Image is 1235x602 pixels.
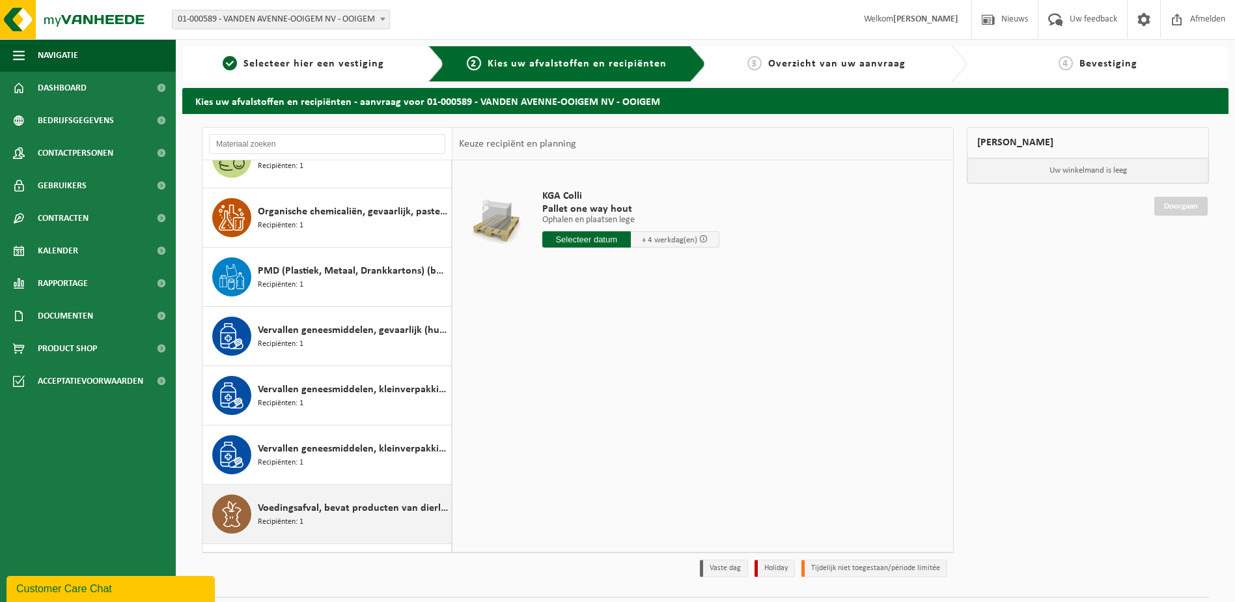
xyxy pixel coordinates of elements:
[243,59,384,69] span: Selecteer hier een vestiging
[801,560,947,577] li: Tijdelijk niet toegestaan/période limitée
[258,220,303,232] span: Recipiënten: 1
[38,267,88,300] span: Rapportage
[258,338,303,351] span: Recipiënten: 1
[38,202,89,235] span: Contracten
[258,382,448,397] span: Vervallen geneesmiddelen, kleinverpakking, niet gevaarlijk (huishoudelijk)
[893,14,958,24] strong: [PERSON_NAME]
[768,59,906,69] span: Overzicht van uw aanvraag
[488,59,667,69] span: Kies uw afvalstoffen en recipiënten
[189,56,418,72] a: 1Selecteer hier een vestiging
[182,88,1228,113] h2: Kies uw afvalstoffen en recipiënten - aanvraag voor 01-000589 - VANDEN AVENNE-OOIGEM NV - OOIGEM
[258,263,448,279] span: PMD (Plastiek, Metaal, Drankkartons) (bedrijven)
[258,516,303,528] span: Recipiënten: 1
[202,307,452,366] button: Vervallen geneesmiddelen, gevaarlijk (huishoudelijk) Recipiënten: 1
[38,39,78,72] span: Navigatie
[202,425,452,485] button: Vervallen geneesmiddelen, kleinverpakking, niet gevaarlijk (industrieel) Recipiënten: 1
[38,72,87,104] span: Dashboard
[38,365,143,397] span: Acceptatievoorwaarden
[747,56,762,70] span: 3
[258,397,303,410] span: Recipiënten: 1
[258,160,303,173] span: Recipiënten: 1
[202,248,452,307] button: PMD (Plastiek, Metaal, Drankkartons) (bedrijven) Recipiënten: 1
[452,128,583,160] div: Keuze recipiënt en planning
[967,158,1208,183] p: Uw winkelmand is leeg
[967,127,1209,158] div: [PERSON_NAME]
[38,169,87,202] span: Gebruikers
[258,279,303,291] span: Recipiënten: 1
[38,332,97,365] span: Product Shop
[223,56,237,70] span: 1
[173,10,389,29] span: 01-000589 - VANDEN AVENNE-OOIGEM NV - OOIGEM
[202,366,452,425] button: Vervallen geneesmiddelen, kleinverpakking, niet gevaarlijk (huishoudelijk) Recipiënten: 1
[1154,197,1208,216] a: Doorgaan
[642,236,697,244] span: + 4 werkdag(en)
[542,231,631,248] input: Selecteer datum
[467,56,481,70] span: 2
[202,485,452,544] button: Voedingsafval, bevat producten van dierlijke oorsprong, onverpakt, categorie 3 Recipiënten: 1
[38,137,113,169] span: Contactpersonen
[542,216,719,225] p: Ophalen en plaatsen lege
[7,573,217,602] iframe: chat widget
[542,203,719,216] span: Pallet one way hout
[209,134,445,154] input: Materiaal zoeken
[258,500,448,516] span: Voedingsafval, bevat producten van dierlijke oorsprong, onverpakt, categorie 3
[202,188,452,248] button: Organische chemicaliën, gevaarlijk, pasteus Recipiënten: 1
[542,190,719,203] span: KGA Colli
[258,204,448,220] span: Organische chemicaliën, gevaarlijk, pasteus
[258,322,448,338] span: Vervallen geneesmiddelen, gevaarlijk (huishoudelijk)
[38,104,114,137] span: Bedrijfsgegevens
[38,300,93,332] span: Documenten
[258,441,448,457] span: Vervallen geneesmiddelen, kleinverpakking, niet gevaarlijk (industrieel)
[755,560,795,577] li: Holiday
[700,560,748,577] li: Vaste dag
[1059,56,1073,70] span: 4
[1079,59,1137,69] span: Bevestiging
[38,235,78,267] span: Kalender
[172,10,390,29] span: 01-000589 - VANDEN AVENNE-OOIGEM NV - OOIGEM
[258,457,303,469] span: Recipiënten: 1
